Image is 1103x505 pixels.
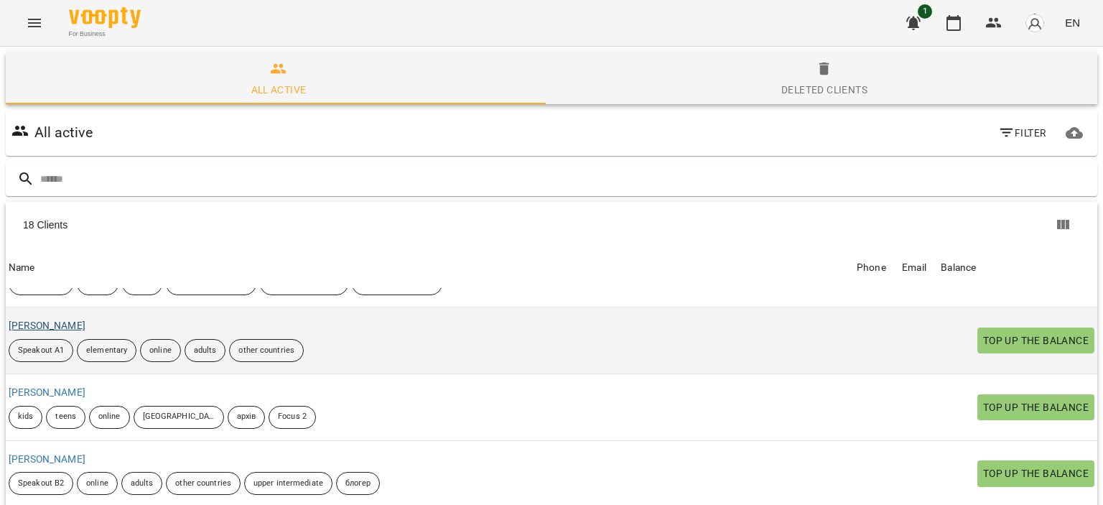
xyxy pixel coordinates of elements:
[857,259,896,277] span: Phone
[9,259,851,277] span: Name
[983,332,1089,349] span: Top up the balance
[185,339,226,362] div: adults
[9,472,73,495] div: Speakout B2
[998,124,1046,142] span: Filter
[9,406,42,429] div: kids
[9,259,35,277] div: Name
[238,345,294,357] p: other countries
[9,259,35,277] div: Sort
[1025,13,1045,33] img: avatar_s.png
[229,339,304,362] div: other countries
[1046,208,1080,242] button: Columns view
[77,472,118,495] div: online
[992,120,1052,146] button: Filter
[18,478,64,490] p: Speakout B2
[941,259,976,277] div: Balance
[23,218,557,232] div: 18 Clients
[977,394,1094,420] button: Top up the balance
[86,478,108,490] p: online
[149,345,172,357] p: online
[781,81,867,98] div: Deleted clients
[69,7,141,28] img: Voopty Logo
[278,411,307,423] p: Focus 2
[18,345,64,357] p: Speakout A1
[55,411,76,423] p: teens
[17,6,52,40] button: Menu
[1065,15,1080,30] span: EN
[977,460,1094,486] button: Top up the balance
[6,202,1097,248] div: Table Toolbar
[34,121,93,144] h6: All active
[9,339,73,362] div: Speakout A1
[18,411,33,423] p: kids
[121,472,163,495] div: adults
[251,81,307,98] div: All active
[977,328,1094,353] button: Top up the balance
[89,406,130,429] div: online
[269,406,316,429] div: Focus 2
[175,478,231,490] p: other countries
[131,478,154,490] p: adults
[77,339,136,362] div: elementary
[253,478,323,490] p: upper intermediate
[244,472,332,495] div: upper intermediate
[983,399,1089,416] span: Top up the balance
[857,259,886,277] div: Sort
[9,320,85,331] a: [PERSON_NAME]
[140,339,181,362] div: online
[1059,9,1086,36] button: EN
[86,345,127,357] p: elementary
[983,465,1089,482] span: Top up the balance
[336,472,381,495] div: блогер
[902,259,926,277] div: Sort
[134,406,224,429] div: [GEOGRAPHIC_DATA]
[9,386,85,398] a: [PERSON_NAME]
[918,4,932,19] span: 1
[345,478,371,490] p: блогер
[46,406,85,429] div: teens
[237,411,256,423] p: архів
[98,411,121,423] p: online
[902,259,926,277] div: Email
[166,472,241,495] div: other countries
[857,259,886,277] div: Phone
[228,406,266,429] div: архів
[9,453,85,465] a: [PERSON_NAME]
[902,259,935,277] span: Email
[194,345,217,357] p: adults
[941,259,976,277] div: Sort
[143,411,215,423] p: [GEOGRAPHIC_DATA]
[69,29,141,39] span: For Business
[941,259,1094,277] span: Balance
